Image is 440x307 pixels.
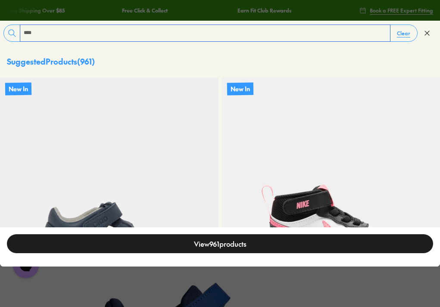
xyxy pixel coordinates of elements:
a: Book a FREE Expert Fitting [359,3,433,18]
button: Open gorgias live chat [4,3,30,29]
p: New In [227,82,253,95]
a: View961products [7,234,433,253]
span: Book a FREE Expert Fitting [370,6,433,14]
p: New In [5,82,31,95]
span: ( 961 ) [77,56,95,67]
button: Clear [390,25,417,41]
p: Suggested Products [7,56,95,67]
